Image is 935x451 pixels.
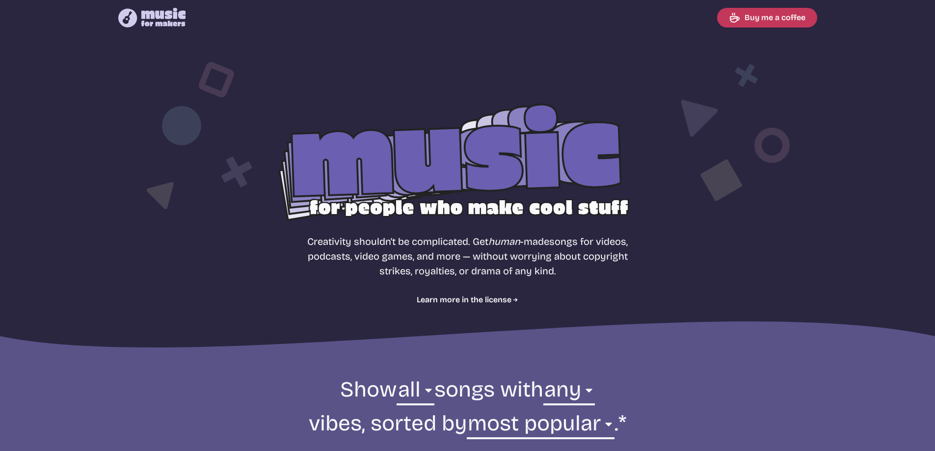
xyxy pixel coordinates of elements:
span: -made [488,236,549,247]
select: sorting [467,409,614,443]
a: Buy me a coffee [717,8,817,27]
select: vibe [543,375,595,409]
i: human [488,236,520,247]
a: Learn more in the license [417,294,518,306]
p: Creativity shouldn't be complicated. Get songs for videos, podcasts, video games, and more — with... [307,234,628,278]
select: genre [397,375,434,409]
